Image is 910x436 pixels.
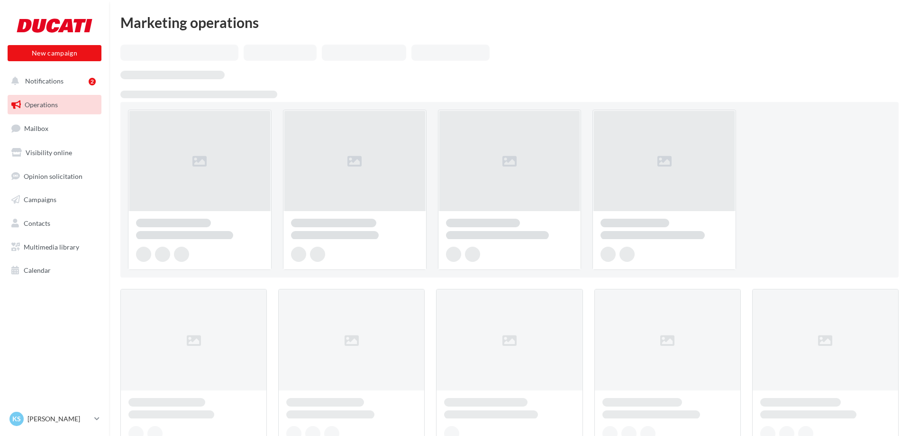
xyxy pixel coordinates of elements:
button: New campaign [8,45,101,61]
div: Marketing operations [120,15,899,29]
a: KS [PERSON_NAME] [8,410,101,428]
span: Opinion solicitation [24,172,82,180]
a: Visibility online [6,143,103,163]
span: Calendar [24,266,51,274]
a: Multimedia library [6,237,103,257]
span: Campaigns [24,195,56,204]
a: Operations [6,95,103,115]
span: Visibility online [26,148,72,157]
span: Notifications [25,77,64,85]
a: Campaigns [6,190,103,210]
button: Notifications 2 [6,71,100,91]
span: Multimedia library [24,243,79,251]
div: 2 [89,78,96,85]
a: Opinion solicitation [6,167,103,186]
span: Operations [25,101,58,109]
a: Contacts [6,213,103,233]
a: Mailbox [6,118,103,139]
a: Calendar [6,260,103,280]
span: Mailbox [24,124,48,132]
p: [PERSON_NAME] [27,414,91,424]
span: KS [12,414,21,424]
span: Contacts [24,219,50,227]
